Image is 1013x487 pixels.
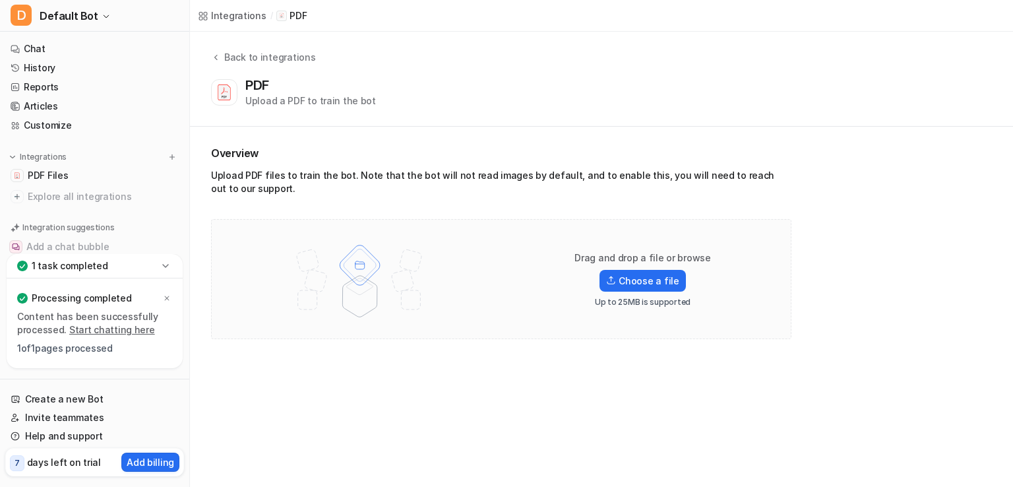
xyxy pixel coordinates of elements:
[211,169,791,201] div: Upload PDF files to train the bot. Note that the bot will not read images by default, and to enab...
[220,50,315,64] div: Back to integrations
[278,13,285,19] img: PDF icon
[27,455,101,469] p: days left on trial
[270,10,273,22] span: /
[274,233,446,325] img: File upload illustration
[290,9,307,22] p: PDF
[5,40,184,58] a: Chat
[198,9,266,22] a: Integrations
[245,94,376,108] div: Upload a PDF to train the bot
[211,9,266,22] div: Integrations
[127,455,174,469] p: Add billing
[574,251,711,265] p: Drag and drop a file or browse
[5,236,184,257] button: Add a chat bubbleAdd a chat bubble
[5,97,184,115] a: Articles
[11,190,24,203] img: explore all integrations
[32,259,108,273] p: 1 task completed
[28,186,179,207] span: Explore all integrations
[211,50,315,77] button: Back to integrations
[5,390,184,408] a: Create a new Bot
[20,152,67,162] p: Integrations
[599,270,685,292] label: Choose a file
[211,145,791,161] h2: Overview
[5,166,184,185] a: PDF FilesPDF Files
[40,7,98,25] span: Default Bot
[17,310,172,337] p: Content has been successfully processed.
[17,342,172,355] p: 1 of 1 pages processed
[5,116,184,135] a: Customize
[276,9,307,22] a: PDF iconPDF
[168,152,177,162] img: menu_add.svg
[22,222,114,234] p: Integration suggestions
[8,152,17,162] img: expand menu
[13,172,21,179] img: PDF Files
[32,292,131,305] p: Processing completed
[5,59,184,77] a: History
[595,297,691,308] p: Up to 25MB is supported
[5,408,184,427] a: Invite teammates
[28,169,68,182] span: PDF Files
[5,150,71,164] button: Integrations
[121,453,179,472] button: Add billing
[5,187,184,206] a: Explore all integrations
[12,243,20,251] img: Add a chat bubble
[11,5,32,26] span: D
[5,427,184,445] a: Help and support
[5,78,184,96] a: Reports
[15,457,20,469] p: 7
[245,77,274,93] div: PDF
[69,324,155,335] a: Start chatting here
[606,276,616,285] img: Upload icon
